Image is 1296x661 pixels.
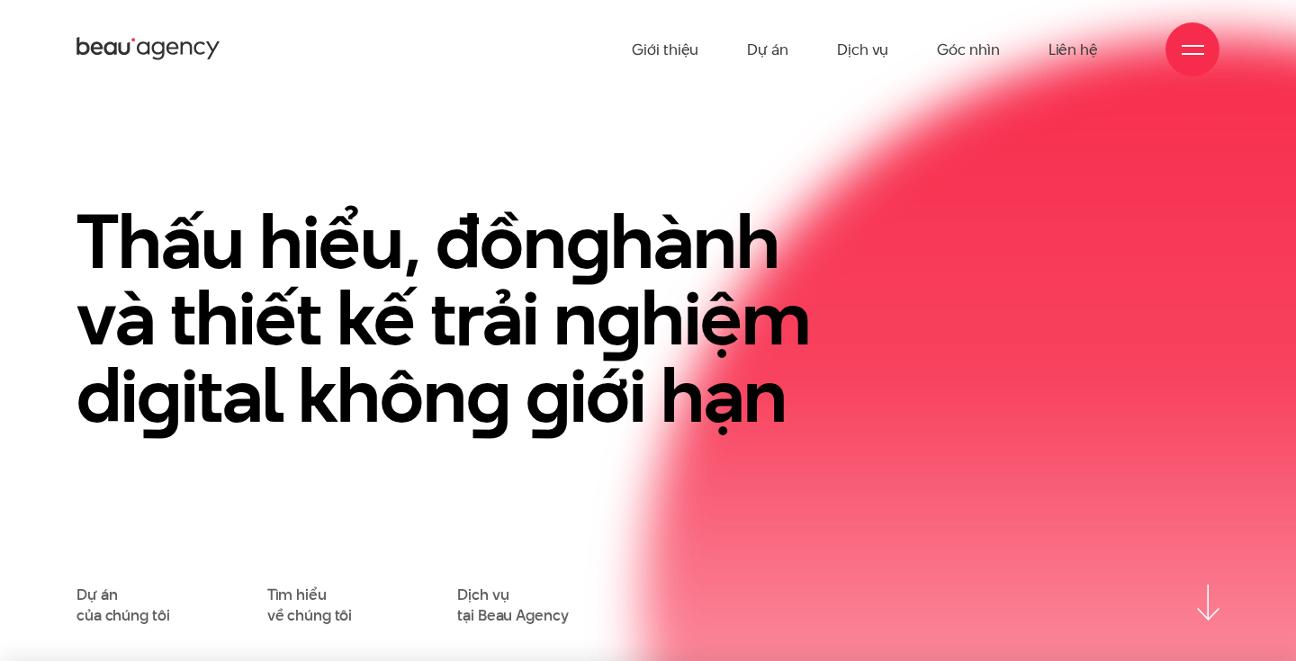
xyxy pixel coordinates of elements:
[566,189,610,294] en: g
[76,585,169,625] a: Dự áncủa chúng tôi
[267,585,353,625] a: Tìm hiểuvề chúng tôi
[526,343,570,448] en: g
[466,343,510,448] en: g
[137,343,181,448] en: g
[457,585,568,625] a: Dịch vụtại Beau Agency
[597,265,641,371] en: g
[76,203,830,434] h1: Thấu hiểu, đồn hành và thiết kế trải n hiệm di ital khôn iới hạn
